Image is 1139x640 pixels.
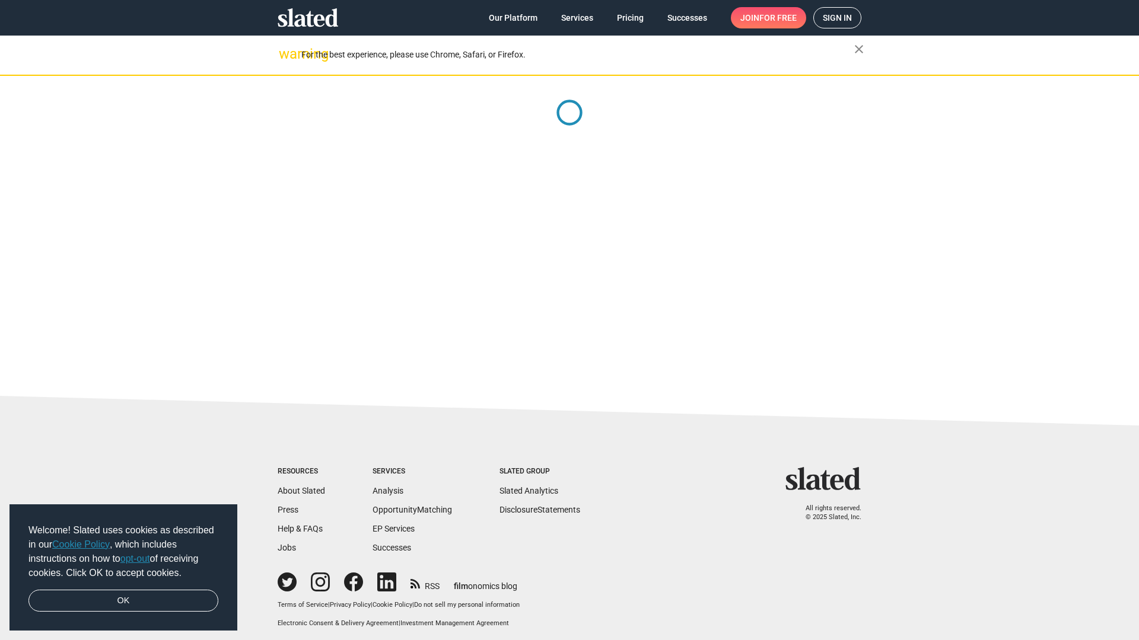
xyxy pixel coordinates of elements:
[120,553,150,564] a: opt-out
[28,590,218,612] a: dismiss cookie message
[373,543,411,552] a: Successes
[412,601,414,609] span: |
[479,7,547,28] a: Our Platform
[561,7,593,28] span: Services
[414,601,520,610] button: Do not sell my personal information
[373,524,415,533] a: EP Services
[617,7,644,28] span: Pricing
[371,601,373,609] span: |
[52,539,110,549] a: Cookie Policy
[731,7,806,28] a: Joinfor free
[499,505,580,514] a: DisclosureStatements
[328,601,330,609] span: |
[759,7,797,28] span: for free
[400,619,509,627] a: Investment Management Agreement
[499,486,558,495] a: Slated Analytics
[278,505,298,514] a: Press
[399,619,400,627] span: |
[28,523,218,580] span: Welcome! Slated uses cookies as described in our , which includes instructions on how to of recei...
[373,486,403,495] a: Analysis
[454,571,517,592] a: filmonomics blog
[278,619,399,627] a: Electronic Consent & Delivery Agreement
[489,7,537,28] span: Our Platform
[607,7,653,28] a: Pricing
[278,601,328,609] a: Terms of Service
[852,42,866,56] mat-icon: close
[823,8,852,28] span: Sign in
[411,574,440,592] a: RSS
[813,7,861,28] a: Sign in
[278,524,323,533] a: Help & FAQs
[373,467,452,476] div: Services
[278,467,325,476] div: Resources
[330,601,371,609] a: Privacy Policy
[278,543,296,552] a: Jobs
[279,47,293,61] mat-icon: warning
[793,504,861,521] p: All rights reserved. © 2025 Slated, Inc.
[740,7,797,28] span: Join
[373,601,412,609] a: Cookie Policy
[552,7,603,28] a: Services
[278,486,325,495] a: About Slated
[667,7,707,28] span: Successes
[658,7,717,28] a: Successes
[9,504,237,631] div: cookieconsent
[373,505,452,514] a: OpportunityMatching
[454,581,468,591] span: film
[499,467,580,476] div: Slated Group
[301,47,854,63] div: For the best experience, please use Chrome, Safari, or Firefox.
